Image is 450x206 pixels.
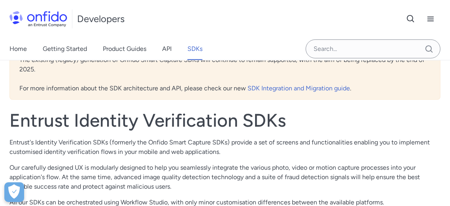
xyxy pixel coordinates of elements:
p: Entrust's Identity Verification SDKs (formerly the Onfido Smart Capture SDKs) provide a set of sc... [9,138,441,157]
h1: Developers [77,13,125,25]
svg: Open search button [406,14,416,24]
a: API [162,38,172,60]
p: Our carefully designed UX is modularly designed to help you seamlessly integrate the various phot... [9,163,441,191]
button: Open search button [401,9,421,29]
button: Open navigation menu button [421,9,441,29]
a: SDK Integration and Migration guide [248,84,350,92]
svg: Open navigation menu button [426,14,435,24]
button: Open Preferences [4,182,24,202]
a: Home [9,38,27,60]
input: Onfido search input field [306,39,441,58]
a: Product Guides [103,38,146,60]
a: Getting Started [43,38,87,60]
a: SDKs [187,38,202,60]
h1: Entrust Identity Verification SDKs [9,109,441,131]
img: Onfido Logo [9,11,67,27]
div: Cookie Preferences [4,182,24,202]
